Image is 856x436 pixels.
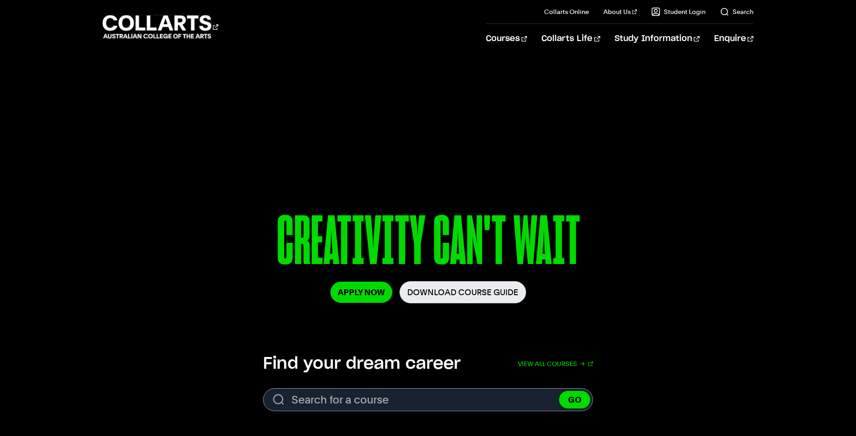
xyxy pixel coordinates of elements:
button: GO [559,391,590,408]
p: CREATIVITY CAN'T WAIT [175,207,681,281]
a: Collarts Life [541,24,600,54]
a: About Us [603,7,637,16]
a: Search [720,7,753,16]
a: Download Course Guide [400,281,526,303]
div: Go to homepage [103,14,218,40]
a: Collarts Online [544,7,589,16]
a: Apply Now [330,282,392,303]
h2: Find your dream career [263,354,461,374]
a: Courses [486,24,527,54]
a: View all courses [518,354,593,374]
a: Study Information [615,24,700,54]
input: Search for a course [263,388,593,411]
a: Enquire [714,24,753,54]
a: Student Login [651,7,705,16]
form: Search [263,388,593,411]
